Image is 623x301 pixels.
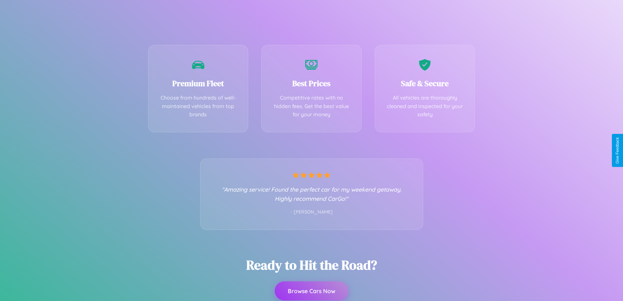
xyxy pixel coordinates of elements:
h3: Premium Fleet [158,78,238,89]
h2: Ready to Hit the Road? [246,256,377,274]
div: Give Feedback [615,137,620,164]
button: Browse Cars Now [275,281,348,300]
h3: Safe & Secure [385,78,465,89]
p: - [PERSON_NAME] [214,208,410,216]
p: Choose from hundreds of well-maintained vehicles from top brands [158,94,238,119]
p: All vehicles are thoroughly cleaned and inspected for your safety [385,94,465,119]
p: "Amazing service! Found the perfect car for my weekend getaway. Highly recommend CarGo!" [214,185,410,203]
h3: Best Prices [271,78,352,89]
p: Competitive rates with no hidden fees. Get the best value for your money [271,94,352,119]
